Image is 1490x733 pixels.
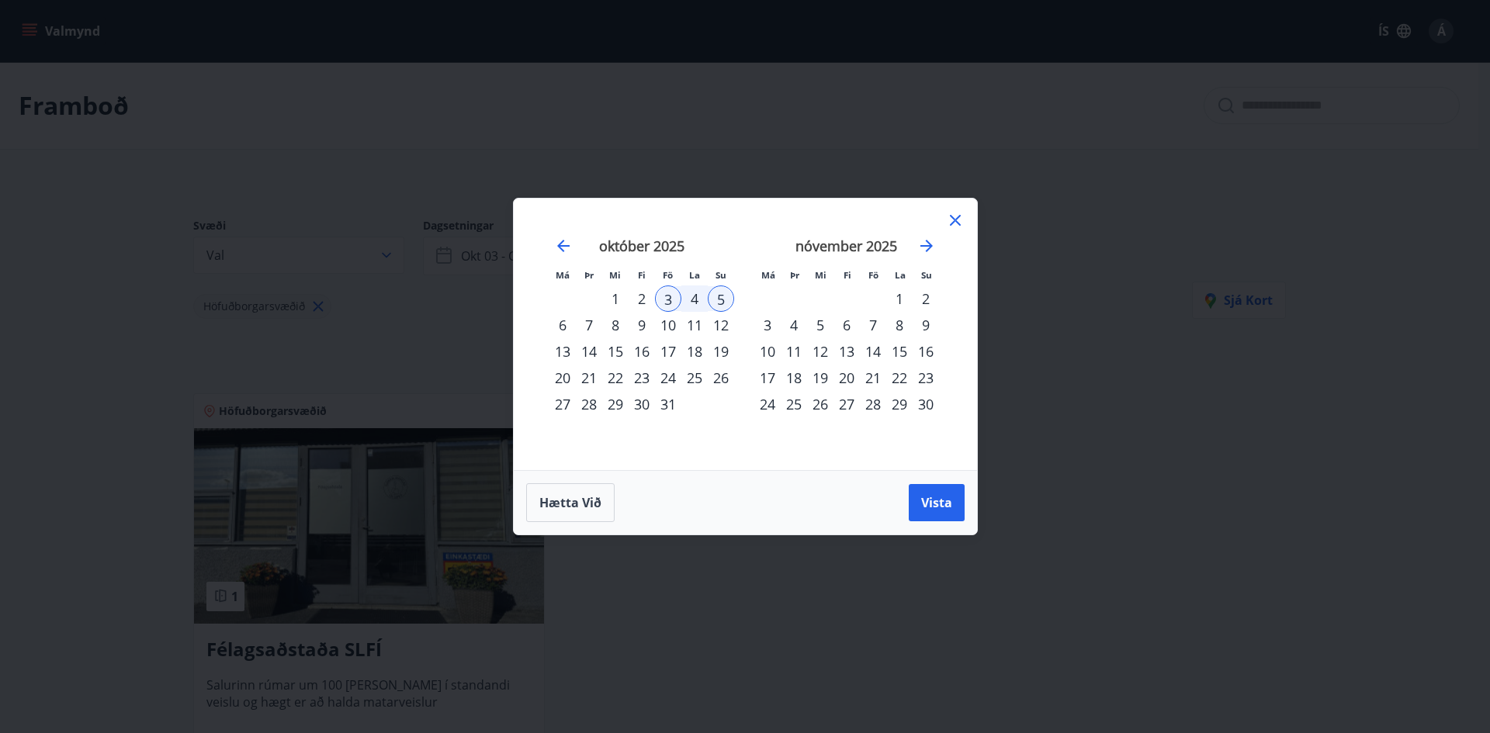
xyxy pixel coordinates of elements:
[681,312,708,338] td: Choose laugardagur, 11. október 2025 as your check-in date. It’s available.
[833,312,860,338] div: 6
[913,338,939,365] div: 16
[526,483,615,522] button: Hætta við
[913,285,939,312] div: 2
[833,391,860,417] td: Choose fimmtudagur, 27. nóvember 2025 as your check-in date. It’s available.
[886,285,913,312] td: Choose laugardagur, 1. nóvember 2025 as your check-in date. It’s available.
[909,484,965,521] button: Vista
[913,365,939,391] td: Choose sunnudagur, 23. nóvember 2025 as your check-in date. It’s available.
[602,391,629,417] td: Choose miðvikudagur, 29. október 2025 as your check-in date. It’s available.
[549,365,576,391] div: 20
[886,391,913,417] div: 29
[868,269,878,281] small: Fö
[754,312,781,338] td: Choose mánudagur, 3. nóvember 2025 as your check-in date. It’s available.
[860,365,886,391] div: 21
[629,285,655,312] td: Choose fimmtudagur, 2. október 2025 as your check-in date. It’s available.
[754,365,781,391] div: 17
[833,391,860,417] div: 27
[781,365,807,391] div: 18
[860,365,886,391] td: Choose föstudagur, 21. nóvember 2025 as your check-in date. It’s available.
[655,338,681,365] td: Choose föstudagur, 17. október 2025 as your check-in date. It’s available.
[689,269,700,281] small: La
[807,365,833,391] div: 19
[833,312,860,338] td: Choose fimmtudagur, 6. nóvember 2025 as your check-in date. It’s available.
[576,312,602,338] div: 7
[629,365,655,391] div: 23
[886,365,913,391] td: Choose laugardagur, 22. nóvember 2025 as your check-in date. It’s available.
[681,285,708,312] td: Selected. laugardagur, 4. október 2025
[913,365,939,391] div: 23
[532,217,958,451] div: Calendar
[807,312,833,338] td: Choose miðvikudagur, 5. nóvember 2025 as your check-in date. It’s available.
[781,338,807,365] td: Choose þriðjudagur, 11. nóvember 2025 as your check-in date. It’s available.
[833,365,860,391] td: Choose fimmtudagur, 20. nóvember 2025 as your check-in date. It’s available.
[781,365,807,391] td: Choose þriðjudagur, 18. nóvember 2025 as your check-in date. It’s available.
[549,338,576,365] td: Choose mánudagur, 13. október 2025 as your check-in date. It’s available.
[761,269,775,281] small: Má
[807,338,833,365] td: Choose miðvikudagur, 12. nóvember 2025 as your check-in date. It’s available.
[655,312,681,338] td: Choose föstudagur, 10. október 2025 as your check-in date. It’s available.
[754,391,781,417] div: 24
[844,269,851,281] small: Fi
[655,312,681,338] div: 10
[886,312,913,338] div: 8
[790,269,799,281] small: Þr
[716,269,726,281] small: Su
[781,338,807,365] div: 11
[708,285,734,312] td: Selected as end date. sunnudagur, 5. október 2025
[681,365,708,391] td: Choose laugardagur, 25. október 2025 as your check-in date. It’s available.
[655,285,681,312] td: Selected as start date. föstudagur, 3. október 2025
[913,391,939,417] div: 30
[584,269,594,281] small: Þr
[860,391,886,417] div: 28
[549,391,576,417] div: 27
[781,391,807,417] div: 25
[602,338,629,365] td: Choose miðvikudagur, 15. október 2025 as your check-in date. It’s available.
[913,312,939,338] td: Choose sunnudagur, 9. nóvember 2025 as your check-in date. It’s available.
[886,365,913,391] div: 22
[708,285,734,312] div: 5
[833,365,860,391] div: 20
[754,391,781,417] td: Choose mánudagur, 24. nóvember 2025 as your check-in date. It’s available.
[602,312,629,338] div: 8
[576,365,602,391] td: Choose þriðjudagur, 21. október 2025 as your check-in date. It’s available.
[807,338,833,365] div: 12
[629,338,655,365] div: 16
[602,365,629,391] td: Choose miðvikudagur, 22. október 2025 as your check-in date. It’s available.
[549,312,576,338] td: Choose mánudagur, 6. október 2025 as your check-in date. It’s available.
[681,365,708,391] div: 25
[754,312,781,338] div: 3
[638,269,646,281] small: Fi
[629,338,655,365] td: Choose fimmtudagur, 16. október 2025 as your check-in date. It’s available.
[754,365,781,391] td: Choose mánudagur, 17. nóvember 2025 as your check-in date. It’s available.
[754,338,781,365] div: 10
[602,365,629,391] div: 22
[860,312,886,338] div: 7
[708,312,734,338] td: Choose sunnudagur, 12. október 2025 as your check-in date. It’s available.
[655,391,681,417] div: 31
[913,338,939,365] td: Choose sunnudagur, 16. nóvember 2025 as your check-in date. It’s available.
[655,391,681,417] td: Choose föstudagur, 31. október 2025 as your check-in date. It’s available.
[781,312,807,338] td: Choose þriðjudagur, 4. nóvember 2025 as your check-in date. It’s available.
[599,237,684,255] strong: október 2025
[860,391,886,417] td: Choose föstudagur, 28. nóvember 2025 as your check-in date. It’s available.
[708,338,734,365] td: Choose sunnudagur, 19. október 2025 as your check-in date. It’s available.
[860,338,886,365] div: 14
[576,338,602,365] div: 14
[807,391,833,417] td: Choose miðvikudagur, 26. nóvember 2025 as your check-in date. It’s available.
[609,269,621,281] small: Mi
[629,391,655,417] div: 30
[886,285,913,312] div: 1
[576,312,602,338] td: Choose þriðjudagur, 7. október 2025 as your check-in date. It’s available.
[655,365,681,391] td: Choose föstudagur, 24. október 2025 as your check-in date. It’s available.
[556,269,570,281] small: Má
[807,312,833,338] div: 5
[886,312,913,338] td: Choose laugardagur, 8. nóvember 2025 as your check-in date. It’s available.
[576,338,602,365] td: Choose þriðjudagur, 14. október 2025 as your check-in date. It’s available.
[913,312,939,338] div: 9
[921,494,952,511] span: Vista
[833,338,860,365] div: 13
[815,269,826,281] small: Mi
[602,312,629,338] td: Choose miðvikudagur, 8. október 2025 as your check-in date. It’s available.
[539,494,601,511] span: Hætta við
[781,391,807,417] td: Choose þriðjudagur, 25. nóvember 2025 as your check-in date. It’s available.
